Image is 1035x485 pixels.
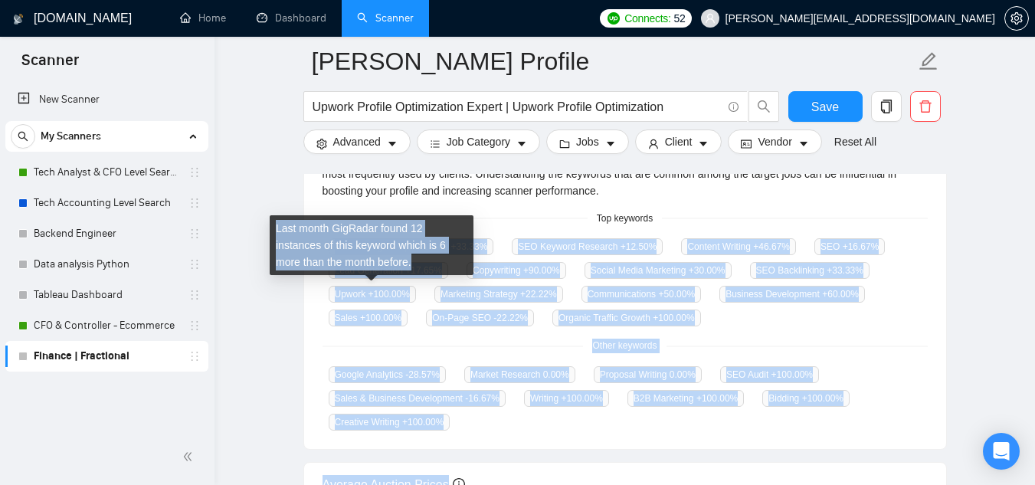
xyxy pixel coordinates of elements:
span: folder [559,138,570,149]
span: +100.00 % [771,369,813,380]
span: Organic Traffic Growth [552,310,701,326]
span: +90.00 % [523,265,560,276]
a: New Scanner [18,84,196,115]
span: caret-down [698,138,709,149]
div: Last month GigRadar found 12 instances of this keyword which is 6 more than the month before. [270,215,473,275]
span: holder [188,320,201,332]
span: +100.00 % [696,393,738,404]
span: My Scanners [41,121,101,152]
img: logo [13,7,24,31]
img: upwork-logo.png [608,12,620,25]
button: settingAdvancedcaret-down [303,129,411,154]
span: Top keywords [588,211,662,226]
span: caret-down [605,138,616,149]
span: search [749,100,778,113]
button: search [748,91,779,122]
span: 0.00 % [543,369,569,380]
li: New Scanner [5,84,208,115]
button: delete [910,91,941,122]
button: folderJobscaret-down [546,129,629,154]
span: +60.00 % [822,289,859,300]
span: Scanner [9,49,91,81]
button: Save [788,91,863,122]
span: idcard [741,138,752,149]
span: SEO Keyword Research [512,238,663,255]
a: Tech Analyst & CFO Level Search [34,157,179,188]
button: barsJob Categorycaret-down [417,129,540,154]
span: caret-down [516,138,527,149]
div: Open Intercom Messenger [983,433,1020,470]
span: holder [188,166,201,179]
span: Business Development [719,286,865,303]
span: On-Page SEO [426,310,534,326]
span: Creative Writing [329,414,450,431]
span: Job Category [447,133,510,150]
button: idcardVendorcaret-down [728,129,821,154]
span: Communications [581,286,701,303]
span: SEO Audit [720,366,819,383]
span: user [705,13,716,24]
a: CFO & Controller - Ecommerce [34,310,179,341]
span: holder [188,289,201,301]
span: +100.00 % [802,393,843,404]
span: SEO [814,238,885,255]
span: holder [188,197,201,209]
span: +33.33 % [827,265,863,276]
span: Upwork [329,286,416,303]
span: double-left [182,449,198,464]
span: -16.67 % [465,393,499,404]
span: Save [811,97,839,116]
a: Finance | Fractional [34,341,179,372]
span: holder [188,350,201,362]
span: Advanced [333,133,381,150]
span: Bidding [762,390,850,407]
span: Google Analytics [329,366,446,383]
span: Vendor [758,133,791,150]
span: Copywriting [467,262,566,279]
span: caret-down [798,138,809,149]
span: -28.57 % [405,369,440,380]
span: bars [430,138,441,149]
span: +12.50 % [621,241,657,252]
span: holder [188,258,201,270]
input: Scanner name... [312,42,915,80]
span: Social Media Marketing [585,262,732,279]
a: homeHome [180,11,226,25]
span: +100.00 % [402,417,444,428]
span: Jobs [576,133,599,150]
span: +22.22 % [520,289,557,300]
span: Sales & Business Development [329,390,506,407]
span: +30.00 % [689,265,725,276]
a: Reset All [834,133,876,150]
span: setting [1005,12,1028,25]
span: Proposal Writing [594,366,702,383]
a: setting [1004,12,1029,25]
li: My Scanners [5,121,208,372]
button: setting [1004,6,1029,31]
span: Connects: [624,10,670,27]
input: Search Freelance Jobs... [313,97,722,116]
span: info-circle [729,102,739,112]
span: +100.00 % [368,289,410,300]
span: edit [919,51,938,71]
span: copy [872,100,901,113]
a: Backend Engineer [34,218,179,249]
span: +16.67 % [843,241,879,252]
span: setting [316,138,327,149]
span: Market Research [464,366,575,383]
a: Data analysis Python [34,249,179,280]
span: +100.00 % [561,393,602,404]
span: 0.00 % [670,369,696,380]
span: +46.67 % [753,241,790,252]
span: -22.22 % [493,313,528,323]
span: Sales [329,310,408,326]
a: Tech Accounting Level Search [34,188,179,218]
button: search [11,124,35,149]
span: +50.00 % [658,289,695,300]
button: userClientcaret-down [635,129,722,154]
span: user [648,138,659,149]
span: +100.00 % [360,313,401,323]
span: Client [665,133,693,150]
a: searchScanner [357,11,414,25]
span: SEO Backlinking [750,262,870,279]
